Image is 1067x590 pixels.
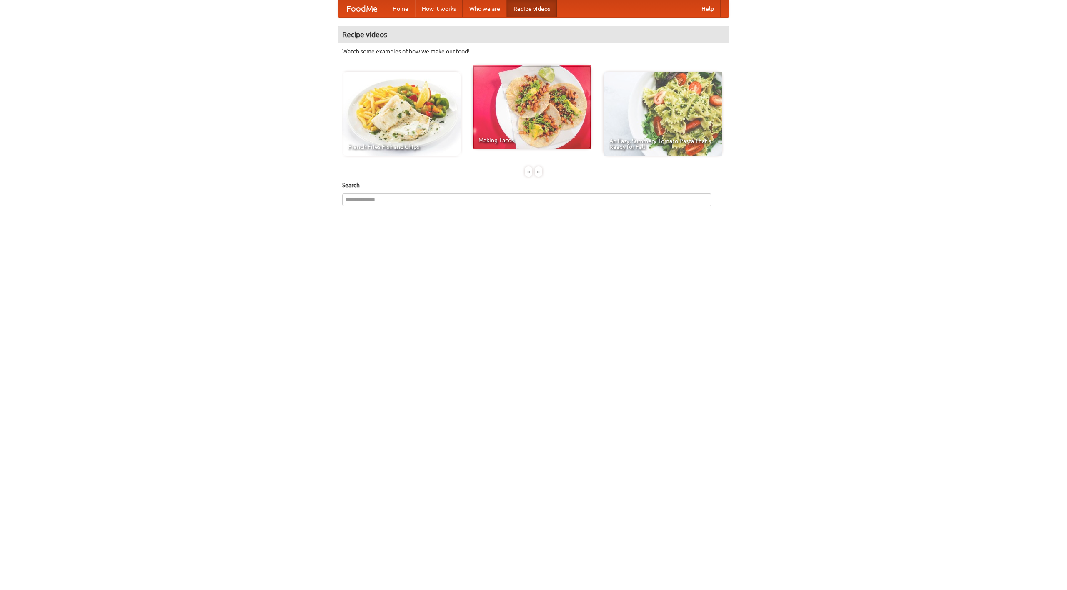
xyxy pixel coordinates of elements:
[525,166,532,177] div: «
[386,0,415,17] a: Home
[535,166,542,177] div: »
[338,0,386,17] a: FoodMe
[415,0,463,17] a: How it works
[338,26,729,43] h4: Recipe videos
[507,0,557,17] a: Recipe videos
[463,0,507,17] a: Who we are
[604,72,722,156] a: An Easy, Summery Tomato Pasta That's Ready for Fall
[348,144,455,150] span: French Fries Fish and Chips
[695,0,721,17] a: Help
[478,137,585,143] span: Making Tacos
[473,65,591,149] a: Making Tacos
[342,181,725,189] h5: Search
[342,47,725,55] p: Watch some examples of how we make our food!
[342,72,461,156] a: French Fries Fish and Chips
[609,138,716,150] span: An Easy, Summery Tomato Pasta That's Ready for Fall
